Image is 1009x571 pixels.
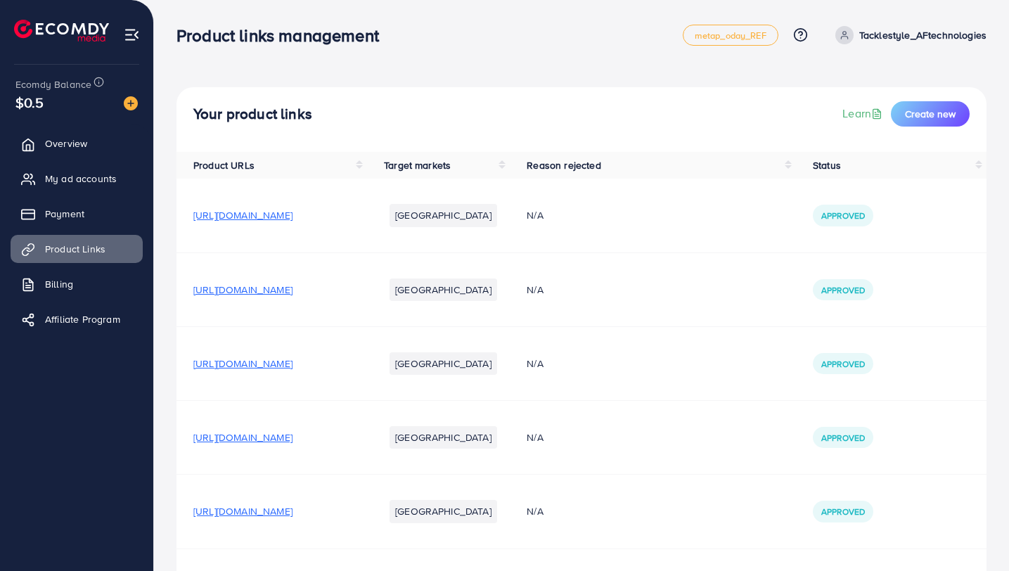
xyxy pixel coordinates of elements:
span: Payment [45,207,84,221]
span: Status [813,158,841,172]
span: N/A [527,504,543,518]
li: [GEOGRAPHIC_DATA] [390,352,497,375]
img: logo [14,20,109,41]
span: [URL][DOMAIN_NAME] [193,283,293,297]
span: [URL][DOMAIN_NAME] [193,504,293,518]
span: [URL][DOMAIN_NAME] [193,208,293,222]
img: menu [124,27,140,43]
a: Payment [11,200,143,228]
iframe: Chat [949,508,998,560]
span: Approved [821,432,865,444]
span: Overview [45,136,87,150]
a: Overview [11,129,143,158]
li: [GEOGRAPHIC_DATA] [390,500,497,522]
a: metap_oday_REF [683,25,778,46]
span: Product URLs [193,158,255,172]
li: [GEOGRAPHIC_DATA] [390,204,497,226]
a: Product Links [11,235,143,263]
a: Tacklestyle_AFtechnologies [830,26,986,44]
a: My ad accounts [11,165,143,193]
span: $0.5 [15,92,44,113]
span: [URL][DOMAIN_NAME] [193,357,293,371]
span: Approved [821,358,865,370]
span: Create new [905,107,956,121]
span: My ad accounts [45,172,117,186]
span: Target markets [384,158,451,172]
span: Product Links [45,242,105,256]
h4: Your product links [193,105,312,123]
span: Approved [821,506,865,518]
li: [GEOGRAPHIC_DATA] [390,278,497,301]
a: Billing [11,270,143,298]
img: image [124,96,138,110]
a: Learn [842,105,885,122]
span: N/A [527,430,543,444]
li: [GEOGRAPHIC_DATA] [390,426,497,449]
span: Ecomdy Balance [15,77,91,91]
span: N/A [527,283,543,297]
span: Approved [821,284,865,296]
span: Approved [821,210,865,222]
span: N/A [527,208,543,222]
button: Create new [891,101,970,127]
span: Affiliate Program [45,312,120,326]
a: Affiliate Program [11,305,143,333]
h3: Product links management [176,25,390,46]
span: [URL][DOMAIN_NAME] [193,430,293,444]
span: N/A [527,357,543,371]
p: Tacklestyle_AFtechnologies [859,27,986,44]
span: Reason rejected [527,158,600,172]
span: metap_oday_REF [695,31,766,40]
span: Billing [45,277,73,291]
